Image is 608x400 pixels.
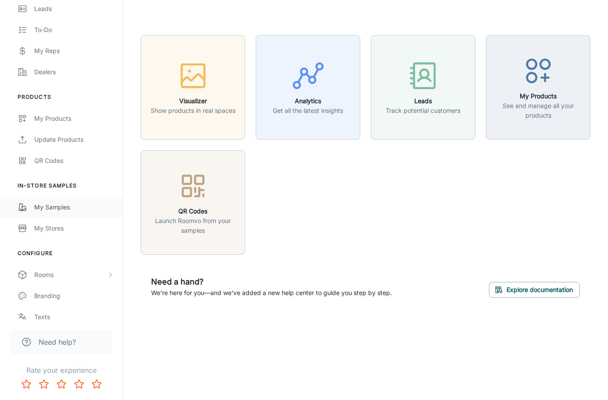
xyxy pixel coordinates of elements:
[34,4,114,14] div: Leads
[151,96,235,106] h6: Visualizer
[146,216,239,235] p: Launch Roomvo from your samples
[273,96,343,106] h6: Analytics
[371,82,475,91] a: LeadsTrack potential customers
[141,197,245,206] a: QR CodesLaunch Roomvo from your samples
[489,285,580,293] a: Explore documentation
[141,35,245,140] button: VisualizerShow products in real spaces
[489,282,580,298] button: Explore documentation
[151,106,235,115] p: Show products in real spaces
[492,91,585,101] h6: My Products
[39,337,76,347] span: Need help?
[34,46,114,56] div: My Reps
[34,156,114,166] div: QR Codes
[492,101,585,120] p: See and manage all your products
[34,270,107,280] div: Rooms
[34,223,114,233] div: My Stores
[151,288,392,298] p: We're here for you—and we've added a new help center to guide you step by step.
[146,206,239,216] h6: QR Codes
[486,82,590,91] a: My ProductsSee and manage all your products
[371,35,475,140] button: LeadsTrack potential customers
[256,35,360,140] button: AnalyticsGet all the latest insights
[34,135,114,144] div: Update Products
[34,291,114,301] div: Branding
[486,35,590,140] button: My ProductsSee and manage all your products
[151,276,392,288] h6: Need a hand?
[34,202,114,212] div: My Samples
[34,25,114,35] div: To-do
[34,312,114,322] div: Texts
[256,82,360,91] a: AnalyticsGet all the latest insights
[34,114,114,123] div: My Products
[273,106,343,115] p: Get all the latest insights
[386,106,460,115] p: Track potential customers
[141,150,245,255] button: QR CodesLaunch Roomvo from your samples
[386,96,460,106] h6: Leads
[34,67,114,77] div: Dealers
